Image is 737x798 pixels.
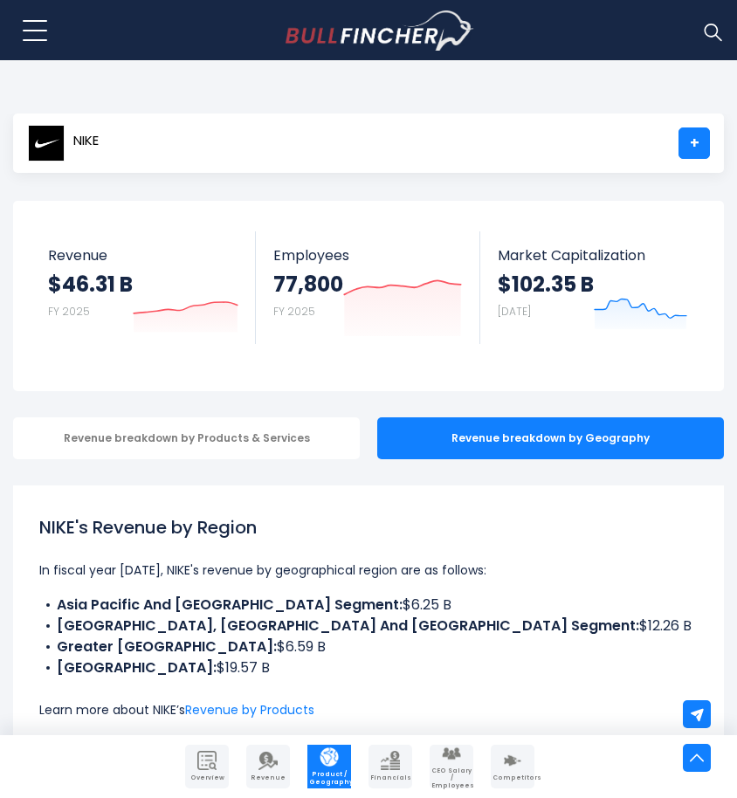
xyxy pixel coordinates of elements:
[57,657,217,678] b: [GEOGRAPHIC_DATA]:
[48,304,90,319] small: FY 2025
[286,10,473,51] a: Go to homepage
[307,745,351,788] a: Company Product/Geography
[48,271,133,298] strong: $46.31 B
[256,231,479,344] a: Employees 77,800 FY 2025
[431,767,472,789] span: CEO Salary / Employees
[48,247,238,264] span: Revenue
[39,657,698,678] li: $19.57 B
[57,595,403,615] b: Asia Pacific And [GEOGRAPHIC_DATA] Segment:
[28,125,65,162] img: NKE logo
[377,417,724,459] div: Revenue breakdown by Geography
[39,560,698,581] p: In fiscal year [DATE], NIKE's revenue by geographical region are as follows:
[57,616,639,636] b: [GEOGRAPHIC_DATA], [GEOGRAPHIC_DATA] And [GEOGRAPHIC_DATA] Segment:
[498,247,687,264] span: Market Capitalization
[31,231,256,344] a: Revenue $46.31 B FY 2025
[368,745,412,788] a: Company Financials
[39,699,698,720] p: Learn more about NIKE’s
[498,304,531,319] small: [DATE]
[273,247,462,264] span: Employees
[187,774,227,781] span: Overview
[430,745,473,788] a: Company Employees
[498,271,594,298] strong: $102.35 B
[185,745,229,788] a: Company Overview
[480,231,705,344] a: Market Capitalization $102.35 B [DATE]
[57,636,277,657] b: Greater [GEOGRAPHIC_DATA]:
[39,595,698,616] li: $6.25 B
[273,271,343,298] strong: 77,800
[39,636,698,657] li: $6.59 B
[13,417,360,459] div: Revenue breakdown by Products & Services
[39,616,698,636] li: $12.26 B
[491,745,534,788] a: Company Competitors
[309,771,349,786] span: Product / Geography
[73,134,99,148] span: NIKE
[286,10,474,51] img: Bullfincher logo
[678,127,710,159] a: +
[273,304,315,319] small: FY 2025
[492,774,533,781] span: Competitors
[246,745,290,788] a: Company Revenue
[370,774,410,781] span: Financials
[248,774,288,781] span: Revenue
[27,127,100,159] a: NIKE
[39,514,698,540] h1: NIKE's Revenue by Region
[185,701,314,719] a: Revenue by Products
